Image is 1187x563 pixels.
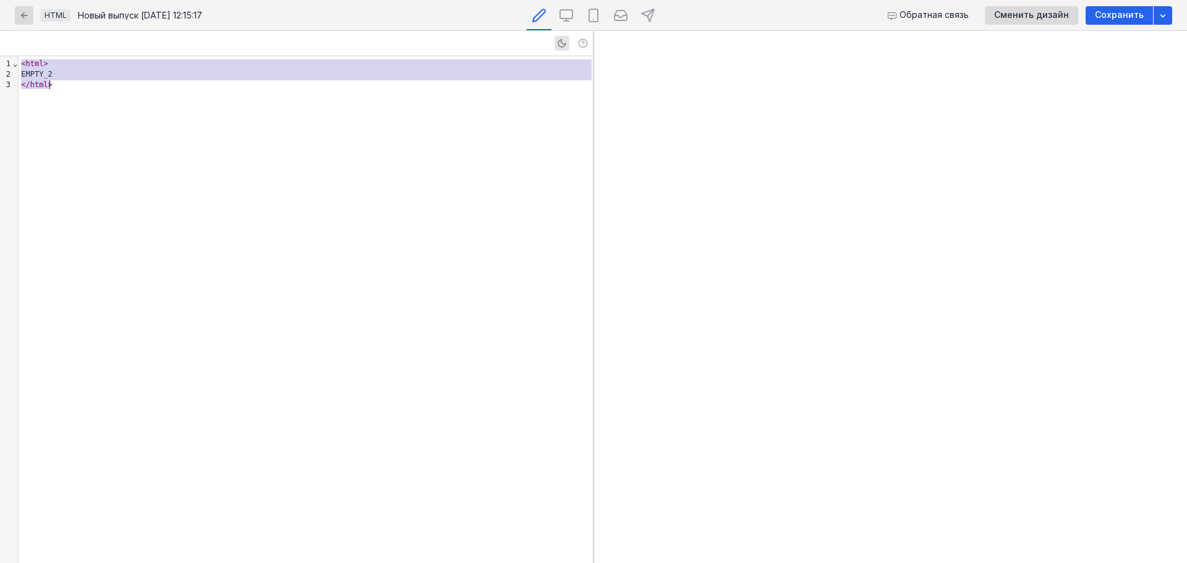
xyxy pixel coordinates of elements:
[19,69,593,80] div: EMPTY_2
[594,31,1187,563] iframe: preview
[12,59,18,68] span: Fold line
[21,59,25,68] span: <
[994,10,1069,20] span: Сменить дизайн
[900,10,969,20] span: Обратная связь
[21,80,30,89] span: </
[1086,6,1153,25] button: Сохранить
[1095,10,1144,20] span: Сохранить
[25,59,43,68] span: html
[985,6,1078,25] button: Сменить дизайн
[43,59,48,68] span: >
[30,80,48,89] span: html
[45,11,67,20] span: HTML
[883,6,975,25] button: Обратная связь
[48,80,53,89] span: >
[78,11,202,20] div: Новый выпуск [DATE] 12:15:17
